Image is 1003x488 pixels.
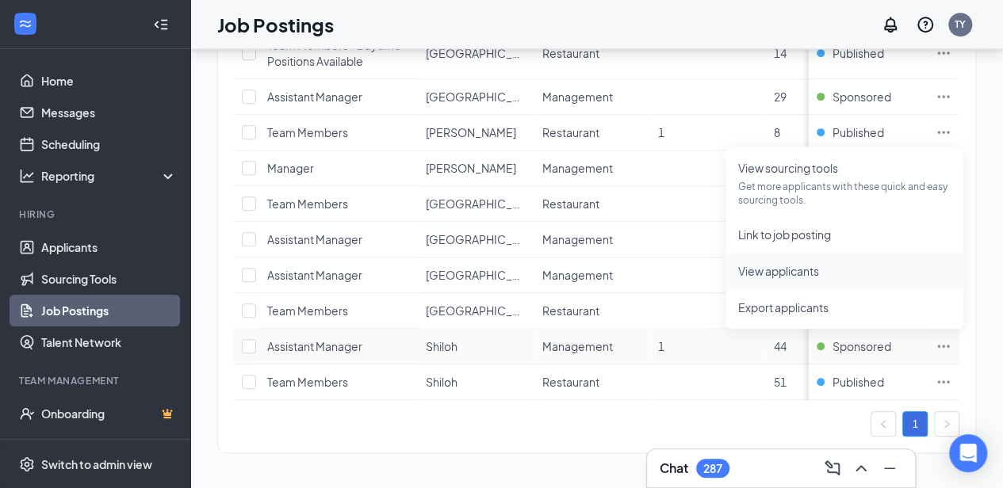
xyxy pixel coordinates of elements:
svg: Ellipses [936,45,951,61]
span: Assistant Manager [267,90,362,104]
td: Restaurant [534,186,649,222]
button: Minimize [877,456,902,481]
span: 8 [774,125,780,139]
td: Shiloh [418,364,534,400]
svg: Ellipses [936,374,951,390]
td: Sappington (MO) - South County [418,293,534,329]
td: Restaurant [534,28,649,79]
span: 14 [774,46,787,60]
td: Mt Vernon (IL) [418,186,534,222]
h3: Chat [660,459,688,477]
a: Home [41,65,177,97]
td: Restaurant [534,364,649,400]
td: Edwardsville (IL) [418,28,534,79]
span: [GEOGRAPHIC_DATA][PERSON_NAME] ([GEOGRAPHIC_DATA]) [426,232,756,246]
div: Reporting [41,168,178,184]
div: Team Management [19,374,174,387]
a: 1 [903,412,927,436]
span: Assistant Manager [267,268,362,282]
span: Published [833,124,884,140]
span: Published [833,45,884,61]
span: 29 [774,90,787,104]
span: Restaurant [542,303,599,318]
span: Management [542,339,612,353]
svg: Minimize [880,459,899,478]
button: ComposeMessage [820,456,845,481]
span: 1 [658,339,664,353]
td: Management [534,257,649,293]
svg: Ellipses [936,338,951,354]
span: Shiloh [426,339,457,353]
span: Export applicants [738,300,829,315]
td: Restaurant [534,115,649,151]
a: Scheduling [41,128,177,160]
span: Restaurant [542,46,599,60]
span: Team Members [267,375,348,389]
td: Fenton [418,151,534,186]
span: Manager [267,161,314,175]
svg: Analysis [19,168,35,184]
td: Edwardsville (IL) [418,79,534,115]
svg: ComposeMessage [823,459,842,478]
button: right [934,411,959,437]
span: Link to job posting [738,227,831,242]
td: Fenton [418,115,534,151]
span: Team Members [267,196,348,211]
span: left [879,419,888,429]
svg: Collapse [153,17,169,32]
a: TeamCrown [41,429,177,461]
button: left [871,411,896,437]
a: OnboardingCrown [41,398,177,429]
span: View applicants [738,264,819,278]
a: Applicants [41,231,177,263]
td: Management [534,151,649,186]
td: Mt Vernon (IL) [418,222,534,257]
svg: QuestionInfo [916,15,935,34]
button: ChevronUp [848,456,874,481]
h1: Job Postings [217,11,334,38]
span: [PERSON_NAME] [426,125,516,139]
svg: ChevronUp [852,459,871,478]
span: Sponsored [833,338,891,354]
a: Talent Network [41,326,177,358]
li: 1 [902,411,928,437]
span: Published [833,374,884,390]
div: 287 [703,462,722,475]
span: [GEOGRAPHIC_DATA] ([GEOGRAPHIC_DATA]) [426,46,665,60]
span: Team Members [267,125,348,139]
td: Management [534,79,649,115]
div: TY [955,17,966,31]
span: View sourcing tools [738,161,838,175]
span: Team Members [267,303,348,318]
span: 51 [774,375,787,389]
span: Management [542,90,612,104]
td: Management [534,222,649,257]
span: Management [542,232,612,246]
svg: Settings [19,456,35,472]
li: Previous Page [871,411,896,437]
p: Get more applicants with these quick and easy sourcing tools. [738,180,951,207]
div: Open Intercom Messenger [949,434,987,472]
td: Shiloh [418,329,534,364]
span: Sponsored [833,89,891,105]
td: Restaurant [534,293,649,329]
span: Restaurant [542,125,599,139]
span: [GEOGRAPHIC_DATA] ([GEOGRAPHIC_DATA]) - [GEOGRAPHIC_DATA] [426,303,790,318]
a: Messages [41,97,177,128]
svg: Notifications [881,15,900,34]
span: Assistant Manager [267,339,362,353]
span: Shiloh [426,375,457,389]
li: Next Page [934,411,959,437]
svg: Ellipses [936,89,951,105]
span: [GEOGRAPHIC_DATA] ([GEOGRAPHIC_DATA]) - [GEOGRAPHIC_DATA] [426,268,790,282]
div: Hiring [19,208,174,221]
span: Management [542,161,612,175]
span: [GEOGRAPHIC_DATA] ([GEOGRAPHIC_DATA]) [426,90,665,104]
span: 44 [774,339,787,353]
svg: WorkstreamLogo [17,16,33,32]
div: Switch to admin view [41,456,152,472]
span: Assistant Manager [267,232,362,246]
span: Management [542,268,612,282]
span: [PERSON_NAME] [426,161,516,175]
span: Restaurant [542,375,599,389]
